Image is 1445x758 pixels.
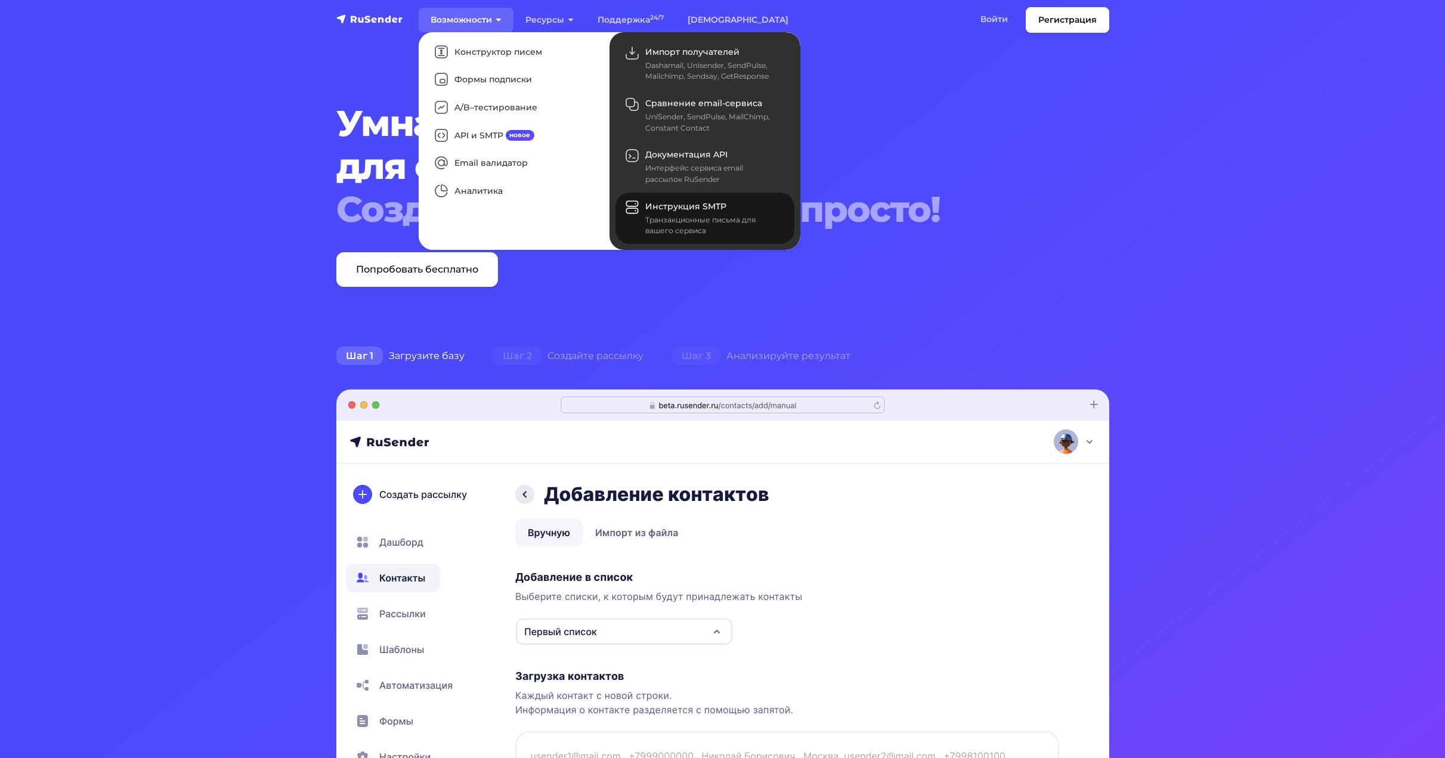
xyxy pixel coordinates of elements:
[645,163,780,185] div: Интерфейс сервиса email рассылок RuSender
[650,14,664,21] sup: 24/7
[336,346,383,366] span: Шаг 1
[425,38,604,66] a: Конструктор писем
[645,60,780,82] div: Dashamail, Unisender, SendPulse, Mailchimp, Sendsay, GetResponse
[969,7,1020,32] a: Войти
[658,344,865,368] div: Анализируйте результат
[615,193,794,244] a: Инструкция SMTP Транзакционные письма для вашего сервиса
[1026,7,1109,33] a: Регистрация
[672,346,720,366] span: Шаг 3
[419,8,513,32] a: Возможности
[336,13,403,25] img: RuSender
[336,252,498,287] a: Попробовать бесплатно
[513,8,586,32] a: Ресурсы
[645,98,762,109] span: Сравнение email-сервиса
[336,102,1044,231] h1: Умная система для email рассылок.
[336,188,1044,231] div: Создать рассылку — это просто!
[506,130,535,141] span: новое
[322,344,479,368] div: Загрузите базу
[645,112,780,134] div: UniSender, SendPulse, MailChimp, Constant Contact
[425,150,604,178] a: Email валидатор
[645,47,739,57] span: Импорт получателей
[645,201,726,212] span: Инструкция SMTP
[425,66,604,94] a: Формы подписки
[479,344,658,368] div: Создайте рассылку
[645,149,728,160] span: Документация API
[615,89,794,141] a: Сравнение email-сервиса UniSender, SendPulse, MailChimp, Constant Contact
[676,8,800,32] a: [DEMOGRAPHIC_DATA]
[615,38,794,89] a: Импорт получателей Dashamail, Unisender, SendPulse, Mailchimp, Sendsay, GetResponse
[645,215,780,237] div: Транзакционные письма для вашего сервиса
[425,94,604,122] a: A/B–тестирование
[586,8,676,32] a: Поддержка24/7
[425,177,604,205] a: Аналитика
[615,141,794,193] a: Документация API Интерфейс сервиса email рассылок RuSender
[425,122,604,150] a: API и SMTPновое
[493,346,542,366] span: Шаг 2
